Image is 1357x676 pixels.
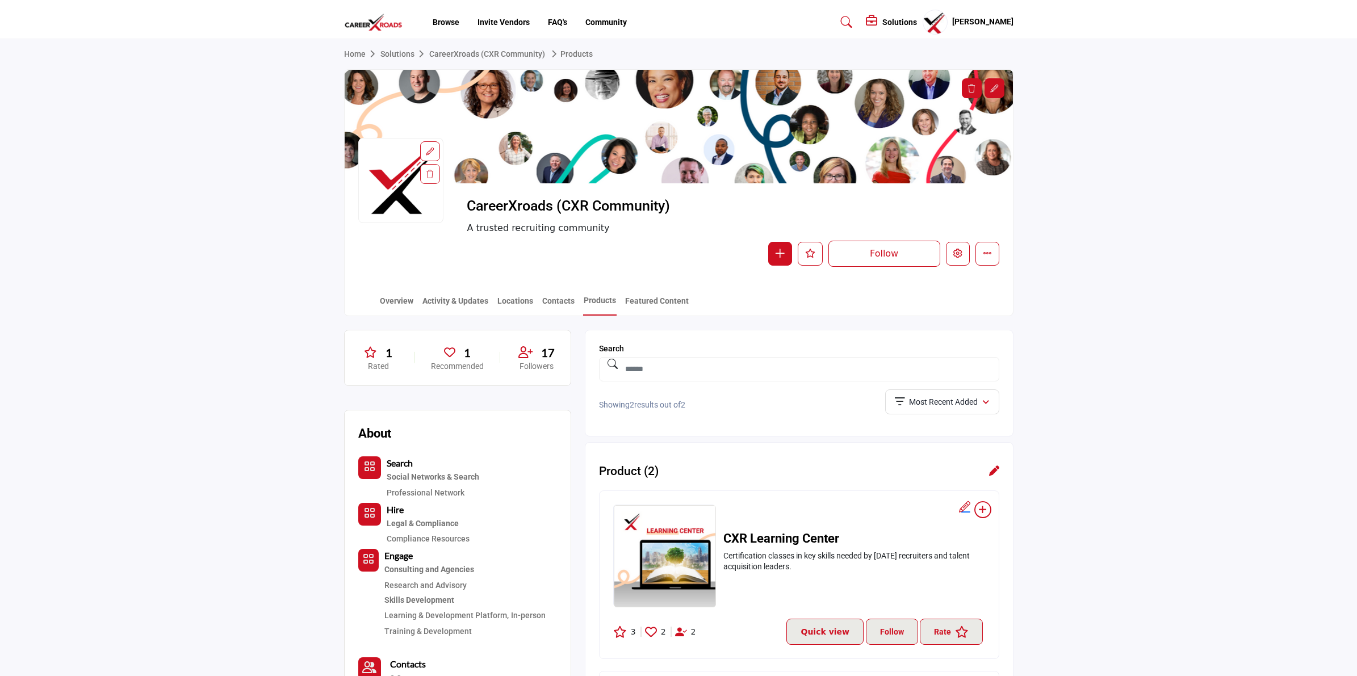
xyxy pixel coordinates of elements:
[384,581,467,590] a: Research and Advisory
[390,657,426,671] a: Contacts
[379,295,414,315] a: Overview
[358,424,391,443] h2: About
[798,242,823,266] button: Like
[384,562,557,577] div: Expert services and agencies providing strategic advice and solutions in talent acquisition and m...
[691,626,696,638] span: 2
[880,625,904,639] p: Follow
[909,397,978,408] p: Most Recent Added
[631,626,636,638] span: 3
[547,49,593,58] a: Products
[828,241,940,267] button: Follow
[599,344,999,354] h1: Search
[613,505,715,607] a: CXR Learning Center logo
[358,549,379,572] button: Category Icon
[585,18,627,27] a: Community
[923,10,948,35] button: Show hide supplier dropdown
[599,464,659,478] h2: Product (2)
[384,562,557,577] a: Consulting and Agencies
[420,141,440,161] div: Aspect Ratio:1:1,Size:400x400px
[358,456,381,479] button: Category Icon
[387,517,470,531] div: Resources and services ensuring recruitment practices comply with legal and regulatory requirements.
[358,503,381,526] button: Category Icon
[386,344,392,361] span: 1
[723,551,970,572] span: Certification classes in key skills needed by [DATE] recruiters and talent acquisition leaders.
[681,400,685,409] span: 2
[467,197,723,216] span: CareerXroads (CXR Community)
[464,344,471,361] span: 1
[358,361,399,372] p: Rated
[431,361,484,372] p: Recommended
[723,531,985,546] a: CXR Learning Center
[516,361,557,372] p: Followers
[387,517,470,531] a: Legal & Compliance
[384,593,557,608] div: Programs and platforms focused on the development and enhancement of professional skills and comp...
[387,470,479,485] a: Social Networks & Search
[387,534,470,543] a: Compliance Resources
[387,504,404,515] b: Hire
[786,619,864,645] button: Quick view
[548,18,567,27] a: FAQ's
[625,295,689,315] a: Featured Content
[497,295,534,315] a: Locations
[866,15,917,29] div: Solutions
[541,344,555,361] span: 17
[344,13,409,32] img: site Logo
[433,18,459,27] a: Browse
[583,295,617,316] a: Products
[830,13,860,31] a: Search
[478,18,530,27] a: Invite Vendors
[387,457,413,468] b: Search
[885,389,999,414] button: Most Recent Added
[952,16,1013,28] h5: [PERSON_NAME]
[387,488,464,497] a: Professional Network
[344,49,380,58] a: Home
[384,552,413,561] a: Engage
[390,658,426,669] b: Contacts
[422,295,489,315] a: Activity & Updates
[384,550,413,561] b: Engage
[387,459,413,468] a: Search
[387,506,404,515] a: Hire
[920,619,983,645] button: Rate
[384,593,557,608] a: Skills Development
[380,49,429,58] a: Solutions
[429,49,545,58] a: CareerXroads (CXR Community)
[630,400,634,409] span: 2
[661,626,666,638] span: 2
[614,505,716,607] img: CXR Learning Center logo
[467,221,830,235] span: A trusted recruiting community
[599,400,795,411] p: Showing results out of
[946,242,970,266] button: Edit company
[542,295,575,315] a: Contacts
[985,78,1004,98] div: Aspect Ratio:6:1,Size:1200x200px
[387,470,479,485] div: Platforms that combine social networking and search capabilities for recruitment and professional...
[934,625,951,639] p: Rate
[975,242,999,266] button: More details
[866,619,918,645] button: Follow
[882,17,917,27] h5: Solutions
[384,611,509,620] a: Learning & Development Platform,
